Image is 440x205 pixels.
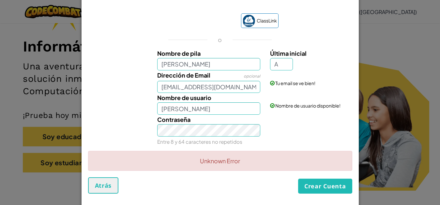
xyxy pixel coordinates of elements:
span: Atrás [95,182,112,189]
div: Unknown Error [88,151,352,171]
span: Nombre de usuario [157,94,211,101]
span: Última inicial [270,50,307,57]
iframe: Botón Iniciar sesión con Google [159,14,238,29]
p: o [218,36,222,44]
span: Nombre de pila [157,50,201,57]
span: opcional [244,74,260,79]
span: Nombre de usuario disponible! [275,103,341,109]
span: ClassLink [257,16,277,25]
small: Entre 8 y 64 caracteres no repetidos [157,139,242,145]
img: classlink-logo-small.png [243,15,255,27]
span: Tu email se ve bien! [275,80,315,86]
span: Dirección de Email [157,71,210,79]
span: Contraseña [157,116,190,123]
button: Atrás [88,177,119,194]
button: Crear Cuenta [298,179,352,194]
